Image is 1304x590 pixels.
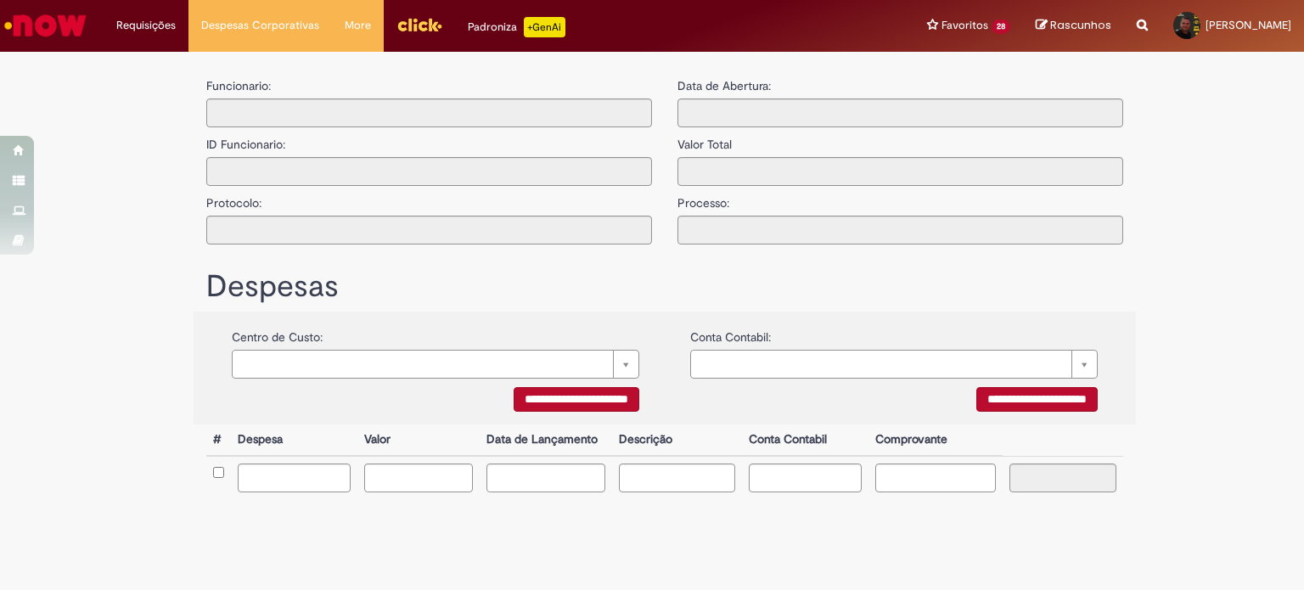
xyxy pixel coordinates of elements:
[2,8,89,42] img: ServiceNow
[677,186,729,211] label: Processo:
[357,424,479,456] th: Valor
[232,350,639,379] a: Limpar campo {0}
[480,424,613,456] th: Data de Lançamento
[345,17,371,34] span: More
[1050,17,1111,33] span: Rascunhos
[612,424,741,456] th: Descrição
[206,127,285,153] label: ID Funcionario:
[677,127,732,153] label: Valor Total
[992,20,1010,34] span: 28
[206,270,1123,304] h1: Despesas
[206,77,271,94] label: Funcionario:
[206,186,261,211] label: Protocolo:
[524,17,565,37] p: +GenAi
[941,17,988,34] span: Favoritos
[201,17,319,34] span: Despesas Corporativas
[232,320,323,346] label: Centro de Custo:
[116,17,176,34] span: Requisições
[1206,18,1291,32] span: [PERSON_NAME]
[868,424,1003,456] th: Comprovante
[231,424,357,456] th: Despesa
[677,77,771,94] label: Data de Abertura:
[742,424,868,456] th: Conta Contabil
[206,424,231,456] th: #
[468,17,565,37] div: Padroniza
[396,12,442,37] img: click_logo_yellow_360x200.png
[690,320,771,346] label: Conta Contabil:
[1036,18,1111,34] a: Rascunhos
[690,350,1098,379] a: Limpar campo {0}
